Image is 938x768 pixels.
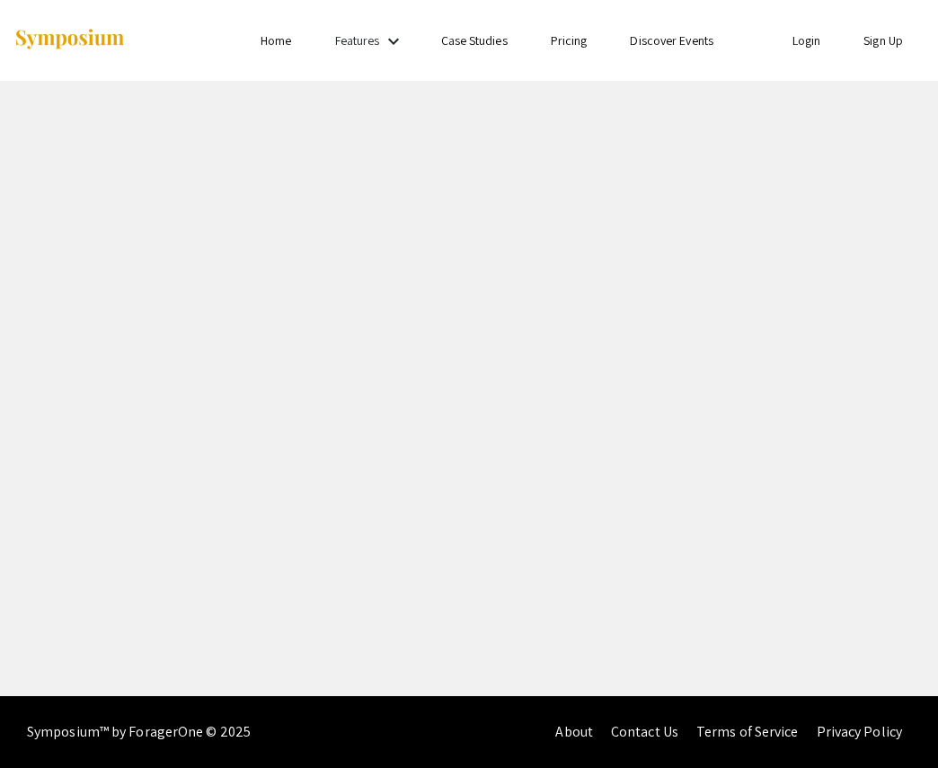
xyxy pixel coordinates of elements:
a: Login [792,32,821,49]
a: Privacy Policy [817,722,902,741]
a: Pricing [551,32,588,49]
img: Symposium by ForagerOne [13,28,126,52]
a: Sign Up [863,32,903,49]
a: About [555,722,593,741]
a: Terms of Service [696,722,799,741]
a: Contact Us [611,722,678,741]
a: Features [335,32,380,49]
a: Discover Events [630,32,713,49]
a: Case Studies [441,32,508,49]
div: Symposium™ by ForagerOne © 2025 [27,696,251,768]
a: Home [261,32,291,49]
mat-icon: Expand Features list [383,31,404,52]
